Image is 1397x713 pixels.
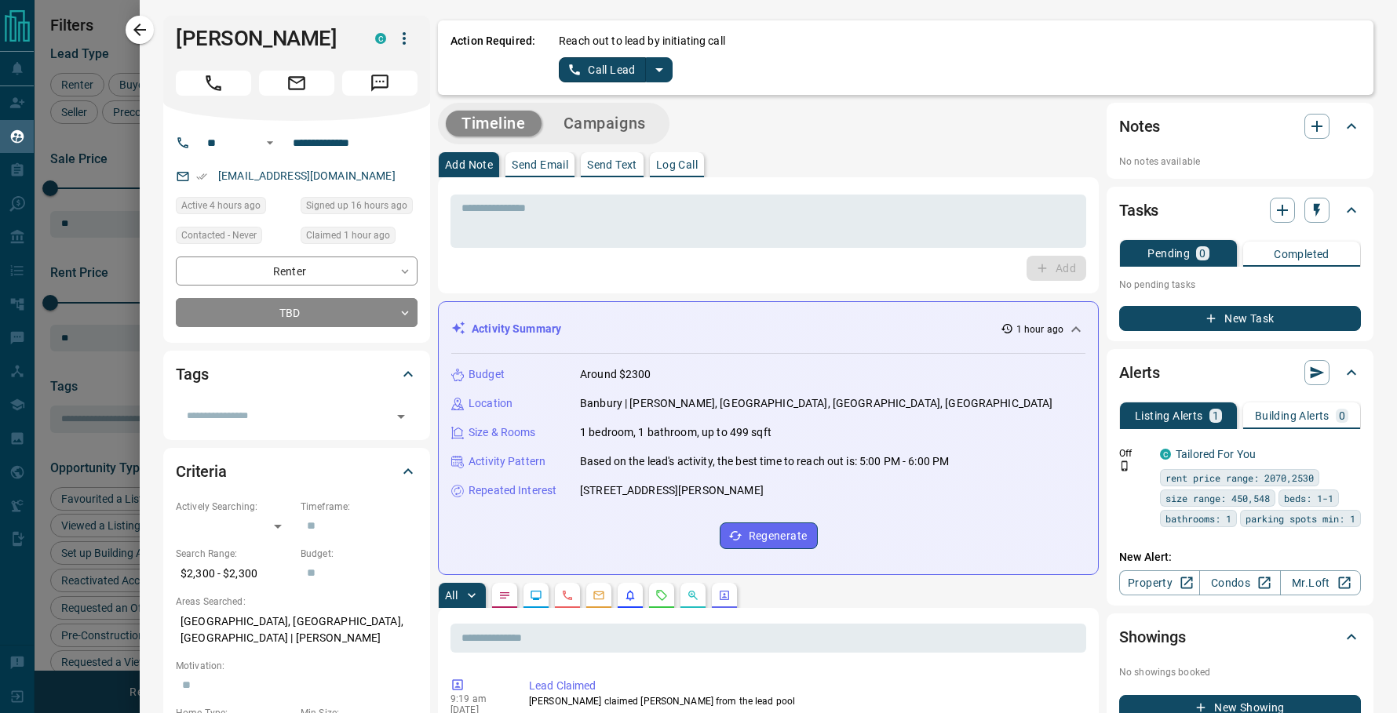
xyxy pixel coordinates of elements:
[1016,322,1063,336] p: 1 hour ago
[446,111,542,136] button: Timeline
[196,171,207,182] svg: Email Verified
[469,424,536,441] p: Size & Rooms
[176,459,227,484] h2: Criteria
[530,589,542,602] svg: Lead Browsing Activity
[1176,448,1256,460] a: Tailored For You
[1255,410,1330,421] p: Building Alerts
[176,561,293,587] p: $2,300 - $2,300
[1213,410,1219,421] p: 1
[176,355,418,393] div: Tags
[176,453,418,490] div: Criteria
[1274,249,1330,260] p: Completed
[390,406,412,427] button: Open
[720,522,818,549] button: Regenerate
[1119,198,1158,223] h2: Tasks
[1119,618,1361,656] div: Showings
[301,500,418,514] p: Timeframe:
[1165,490,1270,506] span: size range: 450,548
[306,198,407,213] span: Signed up 16 hours ago
[1119,570,1200,595] a: Property
[301,197,418,219] div: Sun Aug 17 2025
[1119,665,1361,679] p: No showings booked
[1280,570,1361,595] a: Mr.Loft
[1119,624,1186,649] h2: Showings
[559,57,673,82] div: split button
[342,71,418,96] span: Message
[375,33,386,44] div: condos.ca
[181,227,257,243] span: Contacted - Never
[656,159,698,170] p: Log Call
[548,111,662,136] button: Campaigns
[1119,273,1361,296] p: No pending tasks
[687,589,699,602] svg: Opportunities
[176,298,418,327] div: TBD
[469,482,556,499] p: Repeated Interest
[1119,549,1361,566] p: New Alert:
[306,227,390,243] span: Claimed 1 hour ago
[1119,306,1361,331] button: New Task
[718,589,731,602] svg: Agent Actions
[529,678,1080,694] p: Lead Claimed
[450,33,535,82] p: Action Required:
[1119,460,1130,471] svg: Push Notification Only
[1119,191,1361,229] div: Tasks
[1147,248,1190,259] p: Pending
[176,362,208,387] h2: Tags
[1119,354,1361,391] div: Alerts
[176,256,418,286] div: Renter
[580,453,949,470] p: Based on the lead's activity, the best time to reach out is: 5:00 PM - 6:00 PM
[587,159,637,170] p: Send Text
[261,133,279,152] button: Open
[1199,570,1280,595] a: Condos
[1119,114,1160,139] h2: Notes
[1119,360,1160,385] h2: Alerts
[561,589,574,602] svg: Calls
[580,424,771,441] p: 1 bedroom, 1 bathroom, up to 499 sqft
[176,500,293,514] p: Actively Searching:
[580,482,764,499] p: [STREET_ADDRESS][PERSON_NAME]
[450,693,505,704] p: 9:19 am
[624,589,636,602] svg: Listing Alerts
[1165,470,1314,486] span: rent price range: 2070,2530
[1246,511,1355,526] span: parking spots min: 1
[469,395,512,412] p: Location
[593,589,605,602] svg: Emails
[1339,410,1345,421] p: 0
[580,366,651,383] p: Around $2300
[259,71,334,96] span: Email
[472,321,561,337] p: Activity Summary
[176,547,293,561] p: Search Range:
[176,26,352,51] h1: [PERSON_NAME]
[1284,490,1333,506] span: beds: 1-1
[451,315,1085,344] div: Activity Summary1 hour ago
[1119,155,1361,169] p: No notes available
[176,659,418,673] p: Motivation:
[176,609,418,651] p: [GEOGRAPHIC_DATA], [GEOGRAPHIC_DATA], [GEOGRAPHIC_DATA] | [PERSON_NAME]
[559,33,725,49] p: Reach out to lead by initiating call
[498,589,511,602] svg: Notes
[176,71,251,96] span: Call
[1119,446,1151,460] p: Off
[301,547,418,561] p: Budget:
[469,453,545,470] p: Activity Pattern
[580,395,1053,412] p: Banbury | [PERSON_NAME], [GEOGRAPHIC_DATA], [GEOGRAPHIC_DATA], [GEOGRAPHIC_DATA]
[176,595,418,609] p: Areas Searched:
[469,366,505,383] p: Budget
[655,589,668,602] svg: Requests
[445,159,493,170] p: Add Note
[1135,410,1203,421] p: Listing Alerts
[181,198,261,213] span: Active 4 hours ago
[218,169,396,182] a: [EMAIL_ADDRESS][DOMAIN_NAME]
[445,590,458,601] p: All
[301,227,418,249] div: Mon Aug 18 2025
[1199,248,1206,259] p: 0
[1119,107,1361,145] div: Notes
[512,159,568,170] p: Send Email
[1165,511,1231,526] span: bathrooms: 1
[559,57,646,82] button: Call Lead
[529,694,1080,708] p: [PERSON_NAME] claimed [PERSON_NAME] from the lead pool
[1160,449,1171,460] div: condos.ca
[176,197,293,219] div: Mon Aug 18 2025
